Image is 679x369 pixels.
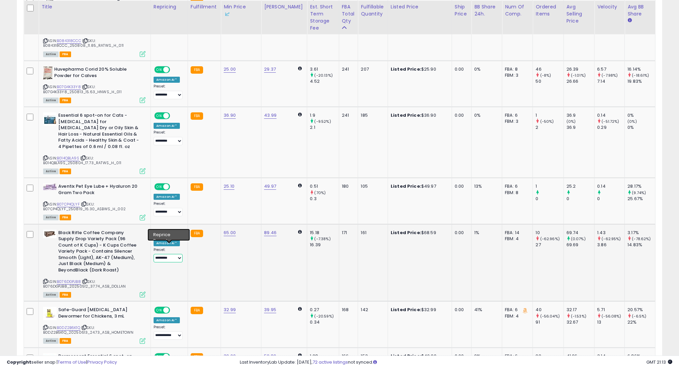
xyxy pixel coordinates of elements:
[155,307,163,313] span: ON
[43,215,59,220] span: All listings currently available for purchase on Amazon
[342,66,353,72] div: 241
[191,307,203,314] small: FBA
[60,169,71,174] span: FBA
[602,236,621,242] small: (-62.95%)
[597,307,624,313] div: 5.71
[310,124,338,131] div: 2.1
[342,3,355,25] div: FBA Total Qty
[43,98,59,103] span: All listings currently available for purchase on Amazon
[313,359,348,365] a: 72 active listings
[361,3,385,17] div: Fulfillable Quantity
[474,66,497,72] div: 0%
[224,3,258,17] div: Min Price
[314,73,332,78] small: (-20.13%)
[43,307,145,343] div: ASIN:
[43,155,121,165] span: | SKU: B014QBLA9S_250804_17.73_RATWS_H_011
[361,183,383,189] div: 105
[632,236,651,242] small: (-78.62%)
[567,319,594,325] div: 32.67
[567,112,594,118] div: 36.9
[310,112,338,118] div: 1.9
[391,112,447,118] div: $36.90
[567,183,594,189] div: 25.2
[474,3,499,17] div: BB Share 24h.
[154,325,183,340] div: Preset:
[43,66,145,102] div: ASIN:
[43,325,133,335] span: | SKU: B0DZ2B6K1Q_20250613_24.73_ASB_HOMETOWN
[342,183,353,189] div: 180
[57,279,81,285] a: B076DGPJB8
[540,119,554,124] small: (-50%)
[474,183,497,189] div: 13%
[627,78,655,84] div: 19.83%
[627,307,655,313] div: 20.57%
[43,84,122,94] span: | SKU: B07G4K33Y8_250813_15.63_HNWS_H_011
[536,230,563,236] div: 10
[191,230,203,237] small: FBA
[597,3,622,10] div: Velocity
[597,230,624,236] div: 1.43
[536,124,563,131] div: 2
[455,3,468,17] div: Ship Price
[58,230,140,275] b: Black Rifle Coffee Company Supply Drop Variety Pack (96 Count of K Cups) - K Cups Coffee Variety ...
[505,3,530,17] div: Num of Comp.
[597,124,624,131] div: 0.29
[224,229,236,236] a: 65.00
[540,313,560,319] small: (-56.04%)
[60,215,71,220] span: FBA
[632,73,649,78] small: (-18.61%)
[342,112,353,118] div: 241
[602,119,619,124] small: (-51.72%)
[224,112,236,119] a: 36.90
[391,229,421,236] b: Listed Price:
[567,3,592,25] div: Avg Selling Price
[54,66,136,80] b: Huvepharma Corid 20% Soluble Powder for Calves
[43,307,57,320] img: 41iuWc-SXOL._SL40_.jpg
[224,11,230,17] img: InventoryLab Logo
[264,229,277,236] a: 89.46
[310,319,338,325] div: 0.34
[224,183,234,190] a: 25.10
[57,84,81,90] a: B07G4K33Y8
[43,183,57,190] img: 41vrkAm78zL._SL40_.jpg
[191,183,203,191] small: FBA
[43,230,145,297] div: ASIN:
[264,3,304,10] div: [PERSON_NAME]
[43,51,59,57] span: All listings currently available for purchase on Amazon
[191,66,203,74] small: FBA
[571,313,586,319] small: (-1.53%)
[58,112,140,151] b: Essential 6 spot-on for Cats - [MEDICAL_DATA] for [MEDICAL_DATA] Dry or Oily Skin & Hair Loss - N...
[169,67,180,73] span: OFF
[310,66,338,72] div: 3.61
[536,242,563,248] div: 27
[87,359,117,365] a: Privacy Policy
[361,307,383,313] div: 142
[154,84,183,99] div: Preset:
[391,66,447,72] div: $25.90
[314,119,331,124] small: (-9.52%)
[567,66,594,72] div: 26.39
[169,113,180,119] span: OFF
[455,183,466,189] div: 0.00
[474,112,497,118] div: 0%
[536,183,563,189] div: 1
[540,73,551,78] small: (-8%)
[536,196,563,202] div: 0
[646,359,672,365] span: 2025-09-11 21:13 GMT
[505,313,527,319] div: FBM: 4
[571,73,586,78] small: (-1.01%)
[154,194,180,200] div: Amazon AI *
[310,3,336,32] div: Est. Short Term Storage Fee
[310,183,338,189] div: 0.51
[627,230,655,236] div: 3.17%
[567,196,594,202] div: 0
[154,77,180,83] div: Amazon AI *
[240,359,672,366] div: Last InventoryLab Update: [DATE], not synced.
[361,66,383,72] div: 207
[627,112,655,118] div: 0%
[505,183,527,189] div: FBA: 6
[602,73,618,78] small: (-7.98%)
[627,119,637,124] small: (0%)
[627,3,652,17] div: Avg BB Share
[191,112,203,120] small: FBA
